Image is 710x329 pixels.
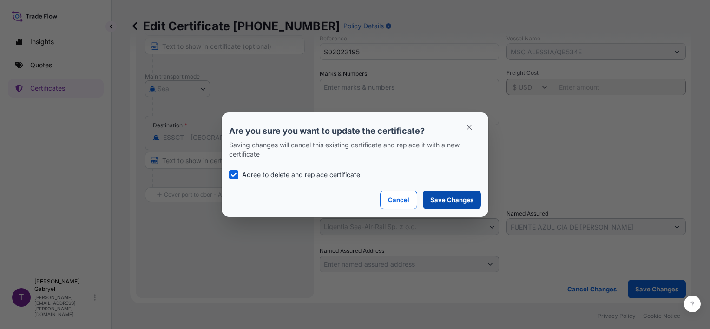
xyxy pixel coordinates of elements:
p: Agree to delete and replace certificate [242,170,360,179]
p: Cancel [388,195,409,204]
p: Save Changes [430,195,473,204]
p: Saving changes will cancel this existing certificate and replace it with a new certificate [229,140,481,159]
button: Save Changes [423,191,481,209]
p: Are you sure you want to update the certificate? [229,125,481,137]
button: Cancel [380,191,417,209]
